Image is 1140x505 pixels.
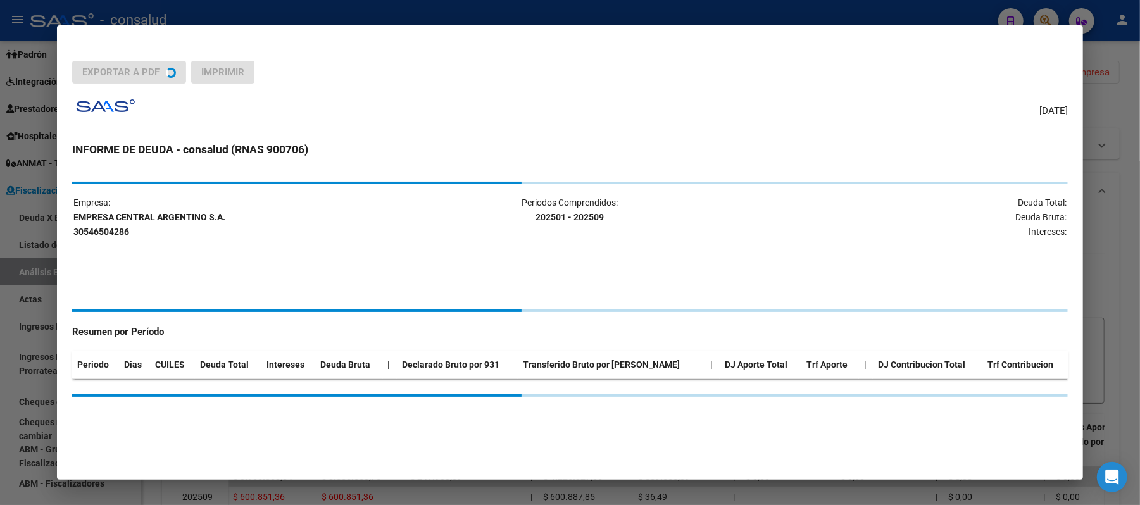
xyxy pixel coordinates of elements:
[720,351,801,378] th: DJ Aporte Total
[72,351,119,378] th: Periodo
[405,196,736,225] p: Periodos Comprendidos:
[736,196,1067,239] p: Deuda Total: Deuda Bruta: Intereses:
[383,351,397,378] th: |
[73,196,404,239] p: Empresa:
[191,61,254,84] button: Imprimir
[859,351,873,378] th: |
[705,351,719,378] th: |
[536,212,604,222] strong: 202501 - 202509
[201,66,244,78] span: Imprimir
[72,325,1068,339] h4: Resumen por Período
[315,351,383,378] th: Deuda Bruta
[397,351,518,378] th: Declarado Bruto por 931
[72,141,1068,158] h3: INFORME DE DEUDA - consalud (RNAS 900706)
[151,351,196,378] th: CUILES
[119,351,150,378] th: Dias
[82,66,160,78] span: Exportar a PDF
[72,61,186,84] button: Exportar a PDF
[195,351,261,378] th: Deuda Total
[801,351,859,378] th: Trf Aporte
[261,351,315,378] th: Intereses
[73,212,225,237] strong: EMPRESA CENTRAL ARGENTINO S.A. 30546504286
[873,351,982,378] th: DJ Contribucion Total
[1039,104,1068,118] span: [DATE]
[518,351,705,378] th: Transferido Bruto por [PERSON_NAME]
[982,351,1068,378] th: Trf Contribucion
[1097,462,1127,492] div: Open Intercom Messenger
